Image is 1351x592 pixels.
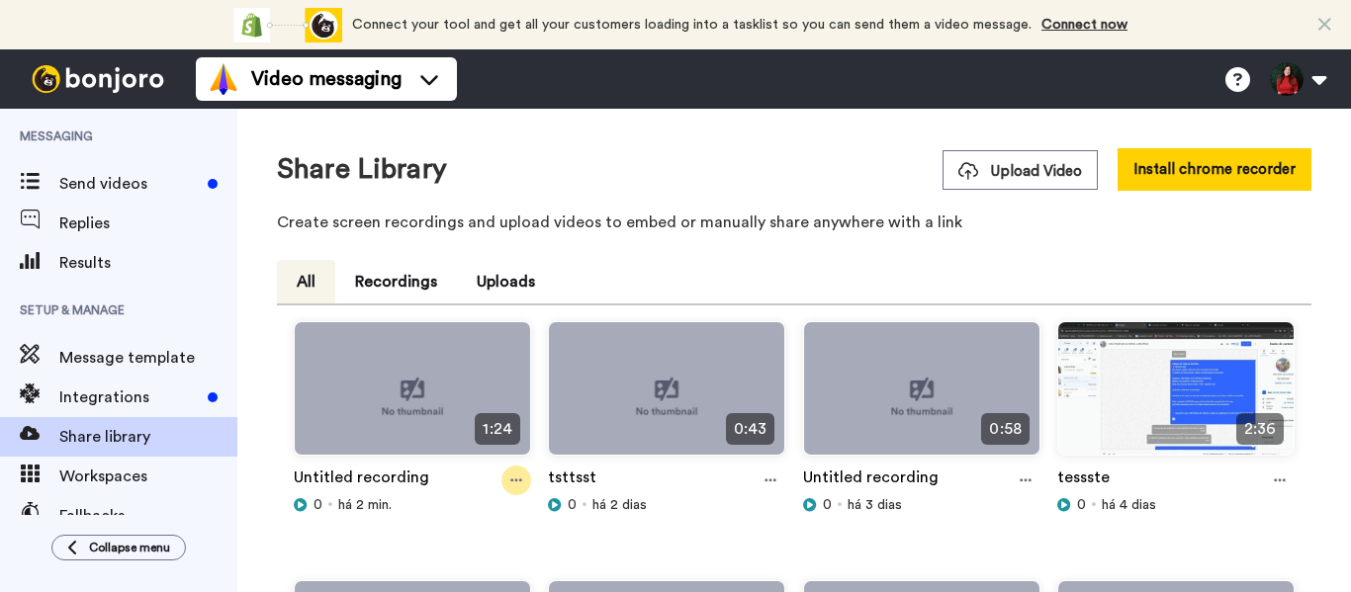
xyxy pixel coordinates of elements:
[568,495,577,515] span: 0
[726,413,774,445] span: 0:43
[51,535,186,560] button: Collapse menu
[295,322,530,471] img: no-thumbnail.jpg
[59,465,237,488] span: Workspaces
[457,260,555,303] button: Uploads
[24,65,172,93] img: bj-logo-header-white.svg
[314,495,322,515] span: 0
[294,495,531,515] div: há 2 min.
[59,346,237,370] span: Message template
[59,172,200,196] span: Send videos
[981,413,1029,445] span: 0:58
[803,465,939,495] a: Untitled recording
[277,154,447,185] h1: Share Library
[475,413,519,445] span: 1:24
[1057,495,1295,515] div: há 4 dias
[823,495,832,515] span: 0
[352,18,1032,32] span: Connect your tool and get all your customers loading into a tasklist so you can send them a video...
[59,211,237,235] span: Replies
[277,260,335,303] button: All
[1236,413,1284,445] span: 2:36
[549,322,784,471] img: no-thumbnail.jpg
[1057,465,1110,495] a: tessste
[943,150,1098,190] button: Upload Video
[548,465,596,495] a: tsttsst
[804,322,1039,471] img: no-thumbnail.jpg
[59,504,237,528] span: Fallbacks
[803,495,1040,515] div: há 3 dias
[251,65,402,93] span: Video messaging
[1041,18,1127,32] a: Connect now
[89,540,170,555] span: Collapse menu
[277,211,1311,234] p: Create screen recordings and upload videos to embed or manually share anywhere with a link
[1077,495,1086,515] span: 0
[294,465,429,495] a: Untitled recording
[233,8,342,42] div: animation
[1058,322,1294,471] img: 7713cf0c-0b40-47a3-a891-5cb0d05459cb_thumbnail_source_1754581951.jpg
[208,63,239,95] img: vm-color.svg
[59,385,200,409] span: Integrations
[548,495,785,515] div: há 2 dias
[335,260,457,303] button: Recordings
[59,251,237,275] span: Results
[958,161,1082,182] span: Upload Video
[1118,148,1311,191] button: Install chrome recorder
[59,425,237,449] span: Share library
